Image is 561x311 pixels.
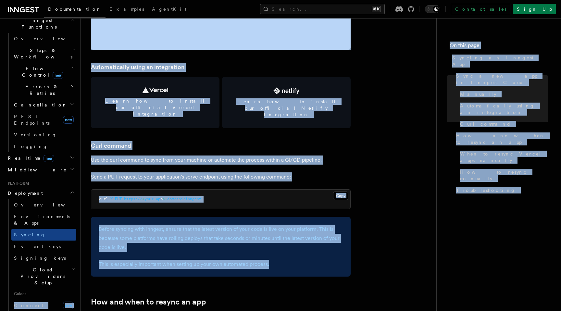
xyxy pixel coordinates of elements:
[5,15,76,33] button: Inngest Functions
[454,130,548,148] a: How and when to resync an app
[11,267,72,286] span: Cloud Providers Setup
[11,129,76,141] a: Versioning
[44,2,106,18] a: Documentation
[457,88,548,100] a: Manually
[5,181,29,186] span: Platform
[5,167,67,173] span: Middleware
[11,81,76,99] button: Errors & Retries
[91,141,131,150] a: Curl command
[457,166,548,184] a: How to resync manually
[99,98,212,117] span: Learn how to install our official Vercel integration
[152,6,186,12] span: AgentKit
[14,114,50,126] span: REST Endpoints
[124,197,142,201] span: https://
[91,172,351,181] p: Send a PUT request to your application's serve endpoint using the following command:
[460,151,548,164] span: When to resync Vercel apps manually
[14,36,81,41] span: Overview
[452,55,548,68] span: Syncing an Inngest App
[91,155,351,165] p: Use the curl command to sync from your machine or automate the process within a CI/CD pipeline.
[44,155,54,162] span: new
[457,148,548,166] a: When to resync Vercel apps manually
[148,2,190,18] a: AgentKit
[513,4,556,14] a: Sign Up
[53,72,63,79] span: new
[5,190,43,196] span: Deployment
[450,52,548,70] a: Syncing an Inngest App
[14,214,70,226] span: Environments & Apps
[11,211,76,229] a: Environments & Apps
[451,4,510,14] a: Contact sales
[454,184,548,196] a: Troubleshooting
[11,44,76,63] button: Steps & Workflows
[5,33,76,152] div: Inngest Functions
[460,169,548,182] span: How to resync manually
[457,118,548,130] a: Curl command
[11,102,68,108] span: Cancellation
[457,100,548,118] a: Automatically using an integration
[454,70,548,88] a: Sync a new app in Inngest Cloud
[99,225,343,252] p: Before syncing with Inngest, ensure that the latest version of your code is live on your platform...
[456,132,548,145] span: How and when to resync an app
[106,2,148,18] a: Examples
[11,252,76,264] a: Signing keys
[260,4,385,14] button: Search...⌘K
[14,244,61,249] span: Event keys
[48,6,102,12] span: Documentation
[144,197,160,201] span: your-ap
[11,241,76,252] a: Event keys
[460,91,496,97] span: Manually
[108,197,113,201] span: -X
[63,302,74,309] span: new
[222,77,351,128] a: Learn how to install our official Netlify integration
[14,132,57,137] span: Versioning
[5,17,70,30] span: Inngest Functions
[333,192,348,200] button: Copy
[109,6,144,12] span: Examples
[11,99,76,111] button: Cancellation
[165,197,201,201] span: .com/api/inngest
[5,187,76,199] button: Deployment
[160,197,163,201] span: p
[14,303,43,308] span: Connect
[5,152,76,164] button: Realtimenew
[11,141,76,152] a: Logging
[456,187,516,193] span: Troubleshooting
[11,63,76,81] button: Flow Controlnew
[91,77,219,128] a: Learn how to install our official Vercel integration
[372,6,381,12] kbd: ⌘K
[99,197,108,201] span: curl
[14,144,48,149] span: Logging
[91,63,184,72] a: Automatically using an integration
[63,116,74,124] span: new
[14,255,66,261] span: Signing keys
[142,197,144,201] span: <
[5,164,76,176] button: Middleware
[450,42,548,52] h4: On this page
[11,65,71,78] span: Flow Control
[11,229,76,241] a: Syncing
[11,47,72,60] span: Steps & Workflows
[425,5,440,13] button: Toggle dark mode
[14,202,81,207] span: Overview
[11,264,76,289] button: Cloud Providers Setup
[460,103,548,116] span: Automatically using an integration
[460,121,511,127] span: Curl command
[5,155,54,161] span: Realtime
[11,289,76,299] span: Guides
[91,297,206,306] a: How and when to resync an app
[11,111,76,129] a: REST Endpointsnew
[230,98,343,118] span: Learn how to install our official Netlify integration
[14,232,45,237] span: Syncing
[11,199,76,211] a: Overview
[456,73,548,86] span: Sync a new app in Inngest Cloud
[11,33,76,44] a: Overview
[11,83,70,96] span: Errors & Retries
[163,197,165,201] span: >
[115,197,122,201] span: PUT
[99,260,343,269] p: This is especially important when setting up your own automated process.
